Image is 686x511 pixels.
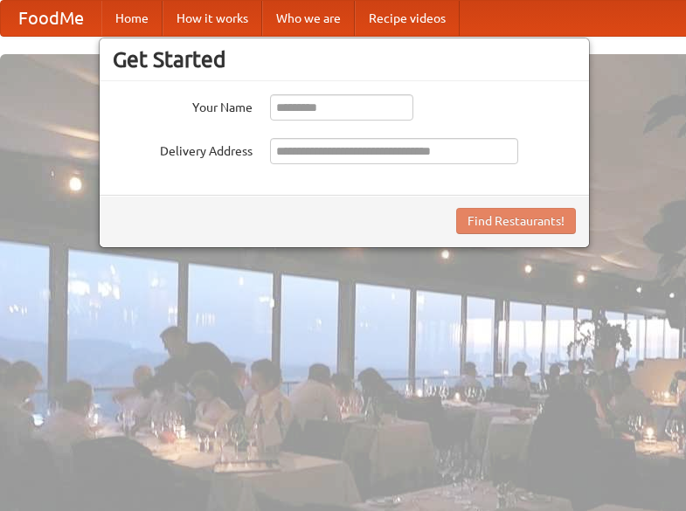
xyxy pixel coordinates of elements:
[355,1,460,36] a: Recipe videos
[1,1,101,36] a: FoodMe
[113,94,253,116] label: Your Name
[262,1,355,36] a: Who we are
[113,138,253,160] label: Delivery Address
[456,208,576,234] button: Find Restaurants!
[101,1,163,36] a: Home
[113,46,576,73] h3: Get Started
[163,1,262,36] a: How it works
